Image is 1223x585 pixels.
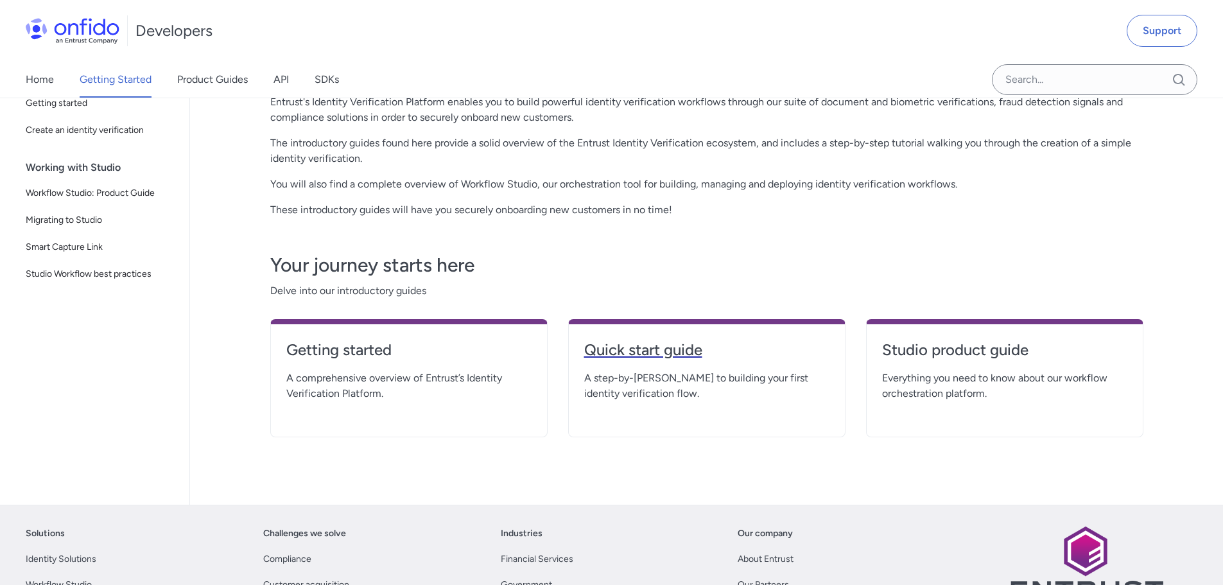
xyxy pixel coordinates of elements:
[270,202,1143,218] p: These introductory guides will have you securely onboarding new customers in no time!
[26,62,54,98] a: Home
[501,552,573,567] a: Financial Services
[584,371,829,401] span: A step-by-[PERSON_NAME] to building your first identity verification flow.
[26,266,174,282] span: Studio Workflow best practices
[882,371,1127,401] span: Everything you need to know about our workflow orchestration platform.
[270,94,1143,125] p: Entrust's Identity Verification Platform enables you to build powerful identity verification work...
[882,340,1127,371] a: Studio product guide
[286,340,532,360] h4: Getting started
[738,526,793,541] a: Our company
[21,91,179,116] a: Getting started
[177,62,248,98] a: Product Guides
[286,340,532,371] a: Getting started
[26,155,184,180] div: Working with Studio
[584,340,829,371] a: Quick start guide
[26,186,174,201] span: Workflow Studio: Product Guide
[26,96,174,111] span: Getting started
[21,234,179,260] a: Smart Capture Link
[26,240,174,255] span: Smart Capture Link
[501,526,542,541] a: Industries
[270,252,1143,278] h3: Your journey starts here
[263,552,311,567] a: Compliance
[270,177,1143,192] p: You will also find a complete overview of Workflow Studio, our orchestration tool for building, m...
[273,62,289,98] a: API
[26,213,174,228] span: Migrating to Studio
[135,21,213,41] h1: Developers
[80,62,152,98] a: Getting Started
[21,207,179,233] a: Migrating to Studio
[286,371,532,401] span: A comprehensive overview of Entrust’s Identity Verification Platform.
[738,552,794,567] a: About Entrust
[26,526,65,541] a: Solutions
[315,62,339,98] a: SDKs
[992,64,1197,95] input: Onfido search input field
[21,261,179,287] a: Studio Workflow best practices
[584,340,829,360] h4: Quick start guide
[882,340,1127,360] h4: Studio product guide
[263,526,346,541] a: Challenges we solve
[26,123,174,138] span: Create an identity verification
[21,118,179,143] a: Create an identity verification
[26,552,96,567] a: Identity Solutions
[1127,15,1197,47] a: Support
[21,180,179,206] a: Workflow Studio: Product Guide
[270,135,1143,166] p: The introductory guides found here provide a solid overview of the Entrust Identity Verification ...
[270,283,1143,299] span: Delve into our introductory guides
[26,18,119,44] img: Onfido Logo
